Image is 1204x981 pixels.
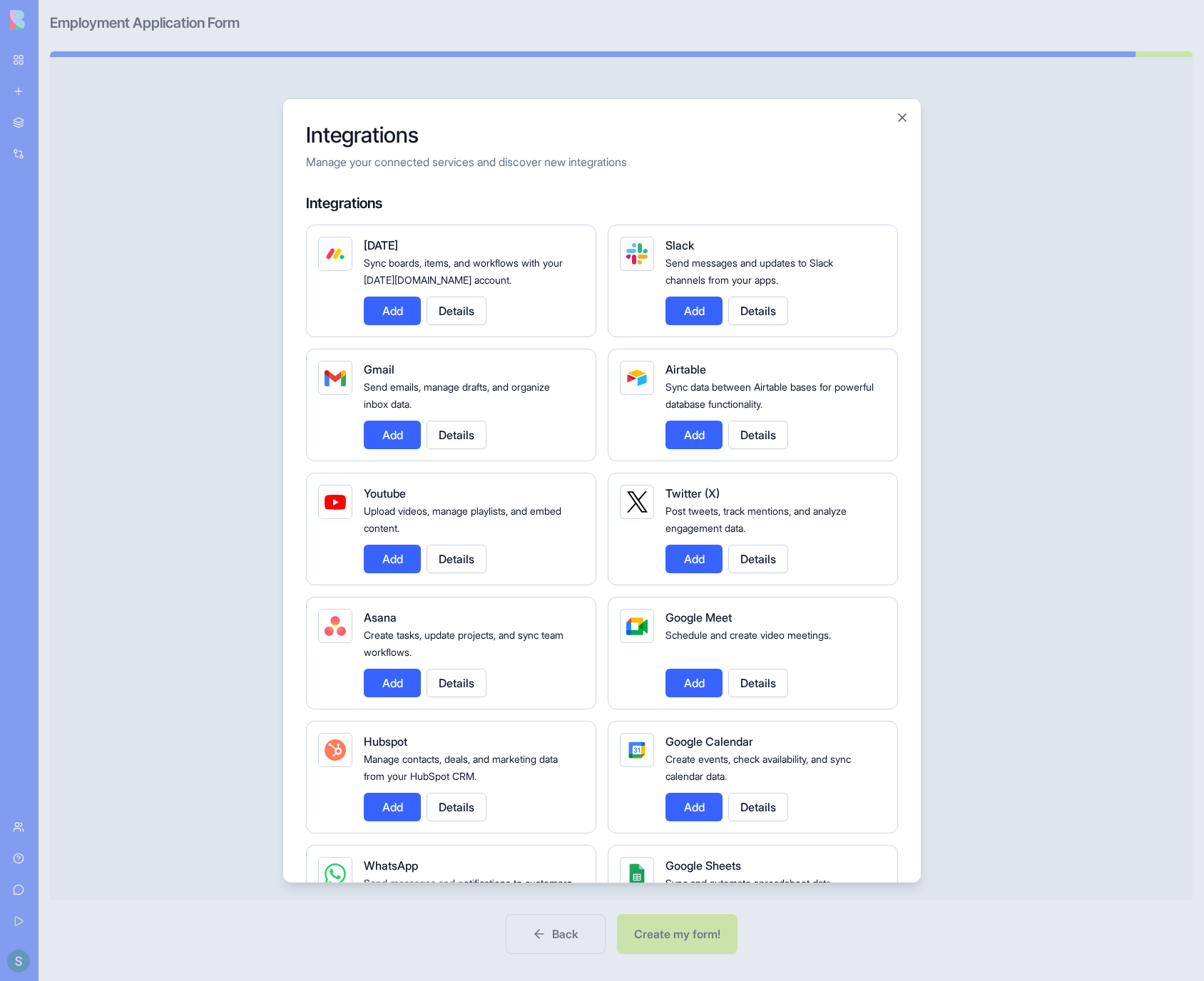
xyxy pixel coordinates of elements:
span: Create events, check availability, and sync calendar data. [665,753,851,782]
button: Add [364,793,421,821]
span: Upload videos, manage playlists, and embed content. [364,505,561,534]
button: Add [665,669,723,697]
button: Add [665,545,723,573]
span: Google Calendar [665,734,753,749]
button: Details [427,669,486,697]
span: Create tasks, update projects, and sync team workflows. [364,629,563,658]
button: Add [364,421,421,449]
span: Send messages and updates to Slack channels from your apps. [665,257,833,286]
button: Details [427,297,486,325]
button: Add [364,669,421,697]
span: Youtube [364,486,406,500]
button: Add [665,297,723,325]
h2: Integrations [306,122,898,148]
span: Asana [364,610,397,625]
span: Sync data between Airtable bases for powerful database functionality. [665,381,874,410]
span: Slack [665,238,694,252]
button: Add [665,421,723,449]
span: Post tweets, track mentions, and analyze engagement data. [665,505,847,534]
button: Details [728,669,788,697]
span: WhatsApp [364,858,418,873]
button: Add [665,793,723,821]
span: Sync boards, items, and workflows with your [DATE][DOMAIN_NAME] account. [364,257,563,286]
h4: Integrations [306,193,898,213]
span: Send messages and notifications to customers and team members. [364,877,572,906]
p: Manage your connected services and discover new integrations [306,153,898,170]
span: Sync and automate spreadsheet data. [665,877,833,889]
span: Manage contacts, deals, and marketing data from your HubSpot CRM. [364,753,558,782]
button: Add [364,297,421,325]
button: Details [427,793,486,821]
button: Details [728,421,788,449]
button: Details [728,297,788,325]
span: Gmail [364,362,394,376]
button: Details [427,545,486,573]
span: Send emails, manage drafts, and organize inbox data. [364,381,550,410]
button: Add [364,545,421,573]
span: Google Sheets [665,858,741,873]
button: Details [728,545,788,573]
button: Details [427,421,486,449]
span: Schedule and create video meetings. [665,629,831,641]
span: Hubspot [364,734,407,749]
span: Airtable [665,362,706,376]
button: Close [895,111,909,125]
span: [DATE] [364,238,398,252]
button: Details [728,793,788,821]
span: Google Meet [665,610,732,625]
span: Twitter (X) [665,486,720,500]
